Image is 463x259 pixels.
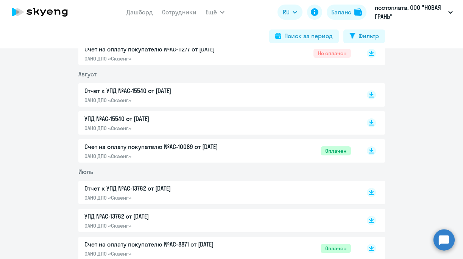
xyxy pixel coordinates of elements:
[84,142,351,160] a: Счет на оплату покупателю №AC-10089 от [DATE]ОАНО ДПО «Скаенг»Оплачен
[84,153,243,160] p: ОАНО ДПО «Скаенг»
[84,222,243,229] p: ОАНО ДПО «Скаенг»
[84,97,243,104] p: ОАНО ДПО «Скаенг»
[359,31,379,40] div: Фильтр
[84,142,243,151] p: Счет на оплату покупателю №AC-10089 от [DATE]
[331,8,351,17] div: Баланс
[206,8,217,17] span: Ещё
[327,5,366,20] button: Балансbalance
[84,240,243,249] p: Счет на оплату покупателю №AC-8871 от [DATE]
[84,125,243,132] p: ОАНО ДПО «Скаенг»
[84,212,243,221] p: УПД №AC-13762 от [DATE]
[206,5,224,20] button: Ещё
[84,86,351,104] a: Отчет к УПД №AC-15540 от [DATE]ОАНО ДПО «Скаенг»
[375,3,445,21] p: постоплата, ООО "НОВАЯ ГРАНЬ"
[84,114,243,123] p: УПД №AC-15540 от [DATE]
[84,184,243,193] p: Отчет к УПД №AC-13762 от [DATE]
[277,5,302,20] button: RU
[343,29,385,43] button: Фильтр
[84,212,351,229] a: УПД №AC-13762 от [DATE]ОАНО ДПО «Скаенг»
[321,244,351,253] span: Оплачен
[371,3,457,21] button: постоплата, ООО "НОВАЯ ГРАНЬ"
[284,31,333,40] div: Поиск за период
[84,55,243,62] p: ОАНО ДПО «Скаенг»
[84,114,351,132] a: УПД №AC-15540 от [DATE]ОАНО ДПО «Скаенг»
[321,146,351,155] span: Оплачен
[126,8,153,16] a: Дашборд
[84,184,351,201] a: Отчет к УПД №AC-13762 от [DATE]ОАНО ДПО «Скаенг»
[354,8,362,16] img: balance
[78,168,93,175] span: Июль
[313,49,351,58] span: Не оплачен
[84,45,351,62] a: Счет на оплату покупателю №AC-11277 от [DATE]ОАНО ДПО «Скаенг»Не оплачен
[84,250,243,257] p: ОАНО ДПО «Скаенг»
[84,45,243,54] p: Счет на оплату покупателю №AC-11277 от [DATE]
[283,8,290,17] span: RU
[84,194,243,201] p: ОАНО ДПО «Скаенг»
[84,86,243,95] p: Отчет к УПД №AC-15540 от [DATE]
[84,240,351,257] a: Счет на оплату покупателю №AC-8871 от [DATE]ОАНО ДПО «Скаенг»Оплачен
[162,8,196,16] a: Сотрудники
[269,29,339,43] button: Поиск за период
[78,70,97,78] span: Август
